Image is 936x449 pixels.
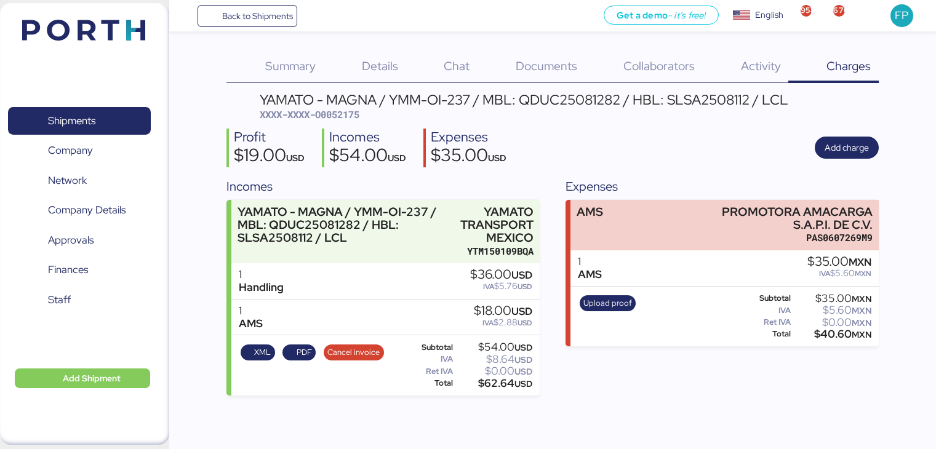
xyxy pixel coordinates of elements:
[63,371,121,386] span: Add Shipment
[807,269,871,278] div: $5.60
[241,344,275,360] button: XML
[329,129,406,146] div: Incomes
[849,255,871,269] span: MXN
[577,205,603,218] div: AMS
[852,329,871,340] span: MXN
[815,137,879,159] button: Add charge
[177,6,198,26] button: Menu
[455,343,532,352] div: $54.00
[48,291,71,309] span: Staff
[48,261,88,279] span: Finances
[327,346,380,359] span: Cancel invoice
[399,355,454,364] div: IVA
[8,286,151,314] a: Staff
[8,137,151,165] a: Company
[514,366,532,377] span: USD
[474,304,532,318] div: $18.00
[239,268,284,281] div: 1
[8,256,151,284] a: Finances
[741,58,781,74] span: Activity
[239,281,284,294] div: Handling
[819,269,830,279] span: IVA
[455,355,532,364] div: $8.64
[514,354,532,365] span: USD
[511,268,532,282] span: USD
[48,112,95,130] span: Shipments
[265,58,316,74] span: Summary
[583,296,632,310] span: Upload proof
[578,268,602,281] div: AMS
[738,330,791,338] div: Total
[238,205,449,244] div: YAMATO - MAGNA / YMM-OI-237 / MBL: QDUC25081282 / HBL: SLSA2508112 / LCL
[260,108,359,121] span: XXXX-XXXX-O0052175
[470,282,532,291] div: $5.76
[399,367,454,376] div: Ret IVA
[226,177,539,196] div: Incomes
[297,346,312,359] span: PDF
[431,129,506,146] div: Expenses
[793,330,871,339] div: $40.60
[324,344,384,360] button: Cancel invoice
[15,368,150,388] button: Add Shipment
[222,9,293,23] span: Back to Shipments
[852,293,871,304] span: MXN
[48,231,94,249] span: Approvals
[738,294,791,303] div: Subtotal
[399,343,454,352] div: Subtotal
[239,317,263,330] div: AMS
[511,304,532,318] span: USD
[399,379,454,387] div: Total
[48,201,126,219] span: Company Details
[455,205,534,244] div: YAMATO TRANSPORT MEXICO
[514,342,532,353] span: USD
[260,93,788,106] div: YAMATO - MAGNA / YMM-OI-237 / MBL: QDUC25081282 / HBL: SLSA2508112 / LCL
[482,318,494,328] span: IVA
[8,226,151,255] a: Approvals
[514,378,532,389] span: USD
[470,268,532,282] div: $36.00
[444,58,470,74] span: Chat
[755,9,783,22] div: English
[8,167,151,195] a: Network
[362,58,398,74] span: Details
[474,318,532,327] div: $2.88
[8,196,151,224] a: Company Details
[431,146,506,167] div: $35.00
[518,318,532,328] span: USD
[329,146,406,167] div: $54.00
[234,146,305,167] div: $19.00
[738,306,791,315] div: IVA
[282,344,316,360] button: PDF
[695,205,873,231] div: PROMOTORA AMACARGA S.A.P.I. DE C.V.
[518,282,532,292] span: USD
[793,318,871,327] div: $0.00
[48,172,87,189] span: Network
[852,317,871,328] span: MXN
[286,152,305,164] span: USD
[566,177,878,196] div: Expenses
[234,129,305,146] div: Profit
[580,295,636,311] button: Upload proof
[578,255,602,268] div: 1
[455,367,532,376] div: $0.00
[895,7,908,23] span: FP
[695,231,873,244] div: PAS0607269M9
[825,140,869,155] span: Add charge
[855,269,871,279] span: MXN
[852,305,871,316] span: MXN
[455,245,534,258] div: YTM150109BQA
[388,152,406,164] span: USD
[623,58,695,74] span: Collaborators
[793,294,871,303] div: $35.00
[455,379,532,388] div: $62.64
[483,282,494,292] span: IVA
[48,141,93,159] span: Company
[826,58,871,74] span: Charges
[198,5,298,27] a: Back to Shipments
[738,318,791,327] div: Ret IVA
[8,107,151,135] a: Shipments
[516,58,577,74] span: Documents
[488,152,506,164] span: USD
[793,306,871,315] div: $5.60
[807,255,871,269] div: $35.00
